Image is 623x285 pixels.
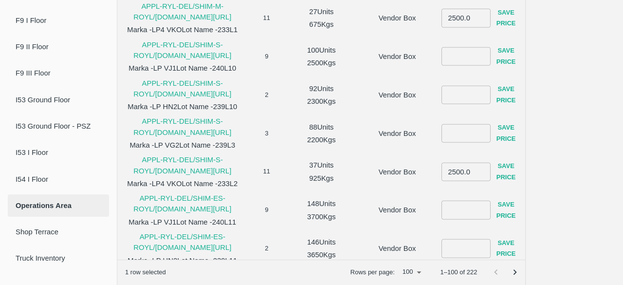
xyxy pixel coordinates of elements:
[491,234,522,263] button: Save Price
[128,63,236,74] p: Marka - LP VJ1 Lot Name - 240L10
[121,77,244,99] p: APPL-RYL-DEL/SHIM-S-ROYL/[DOMAIN_NAME][URL]
[16,227,101,237] span: Shop Terrace
[491,196,522,225] button: Save Price
[244,189,286,228] div: 9
[244,228,286,266] div: 2
[16,174,101,185] span: I54 I Floor
[399,266,425,279] div: 100
[129,140,235,151] p: Marka - LP VG2 Lot Name - 239L3
[16,147,101,158] span: I53 I Floor
[244,151,286,189] div: 11
[491,158,522,186] button: Save Price
[128,255,237,266] p: Marka - LP HN2 Lot Name - 239L11
[379,166,416,177] p: Vendor Box
[307,134,336,145] div: 2200 Kgs
[309,83,333,94] div: 92 Units
[121,193,244,215] p: APPL-RYL-DEL/SHIM-ES-ROYL/[DOMAIN_NAME][URL]
[307,45,336,56] div: 100 Units
[127,24,238,35] p: Marka - LP4 VKO Lot Name - 233L1
[121,1,244,23] p: APPL-RYL-DEL/SHIM-M-ROYL/[DOMAIN_NAME][URL]
[16,253,101,264] span: Truck Inventory
[440,268,477,277] p: 1–100 of 222
[121,154,244,176] p: APPL-RYL-DEL/SHIM-S-ROYL/[DOMAIN_NAME][URL]
[379,128,416,138] p: Vendor Box
[244,74,286,112] div: 2
[309,6,333,17] div: 27 Units
[379,13,416,23] p: Vendor Box
[16,41,101,52] span: F9 II Floor
[121,39,244,61] p: APPL-RYL-DEL/SHIM-S-ROYL/[DOMAIN_NAME][URL]
[128,216,236,227] p: Marka - LP VJ1 Lot Name - 240L11
[350,268,395,277] p: Rows per page:
[127,178,238,189] p: Marka - LP4 VKO Lot Name - 233L2
[307,198,336,209] div: 148 Units
[307,237,336,247] div: 146 Units
[16,200,101,211] span: Operations Area
[309,121,333,132] div: 88 Units
[128,101,237,112] p: Marka - LP HN2 Lot Name - 239L10
[506,263,524,282] button: Go to next page
[125,268,166,277] div: 1 row selected
[379,205,416,215] p: Vendor Box
[309,19,333,30] div: 675 Kgs
[309,172,333,183] div: 925 Kgs
[379,51,416,62] p: Vendor Box
[244,35,286,74] div: 9
[121,116,244,138] p: APPL-RYL-DEL/SHIM-S-ROYL/[DOMAIN_NAME][URL]
[307,211,336,222] div: 3700 Kgs
[491,4,522,32] button: Save Price
[121,231,244,253] p: APPL-RYL-DEL/SHIM-ES-ROYL/[DOMAIN_NAME][URL]
[491,42,522,71] button: Save Price
[16,15,101,26] span: F9 I Floor
[307,249,336,260] div: 3650 Kgs
[307,57,336,68] div: 2500 Kgs
[16,68,101,78] span: F9 III Floor
[16,121,101,132] span: I53 Ground Floor - PSZ
[244,112,286,151] div: 3
[379,243,416,254] p: Vendor Box
[16,95,101,105] span: I53 Ground Floor
[307,96,336,107] div: 2300 Kgs
[491,81,522,109] button: Save Price
[309,160,333,171] div: 37 Units
[379,90,416,100] p: Vendor Box
[491,119,522,148] button: Save Price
